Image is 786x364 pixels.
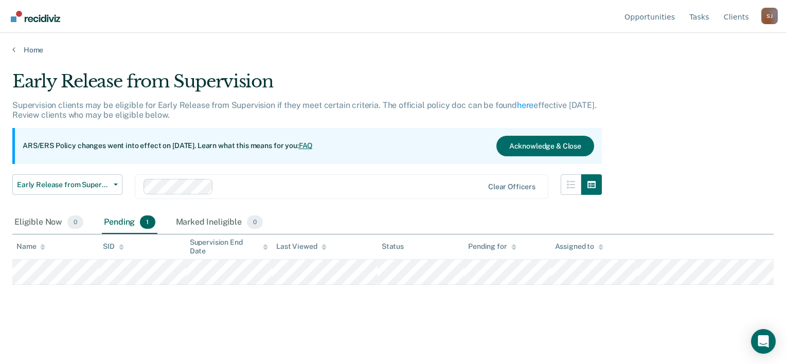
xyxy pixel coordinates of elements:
[11,11,60,22] img: Recidiviz
[12,45,774,54] a: Home
[555,242,603,251] div: Assigned to
[17,180,110,189] span: Early Release from Supervision
[190,238,268,256] div: Supervision End Date
[382,242,404,251] div: Status
[16,242,45,251] div: Name
[174,211,265,234] div: Marked Ineligible0
[12,71,602,100] div: Early Release from Supervision
[12,174,122,195] button: Early Release from Supervision
[517,100,533,110] a: here
[751,329,776,354] div: Open Intercom Messenger
[468,242,516,251] div: Pending for
[12,211,85,234] div: Eligible Now0
[102,211,157,234] div: Pending1
[761,8,778,24] div: S J
[247,215,263,229] span: 0
[761,8,778,24] button: Profile dropdown button
[23,141,313,151] p: ARS/ERS Policy changes went into effect on [DATE]. Learn what this means for you:
[67,215,83,229] span: 0
[140,215,155,229] span: 1
[12,100,597,120] p: Supervision clients may be eligible for Early Release from Supervision if they meet certain crite...
[299,141,313,150] a: FAQ
[103,242,124,251] div: SID
[496,136,594,156] button: Acknowledge & Close
[276,242,326,251] div: Last Viewed
[488,183,535,191] div: Clear officers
